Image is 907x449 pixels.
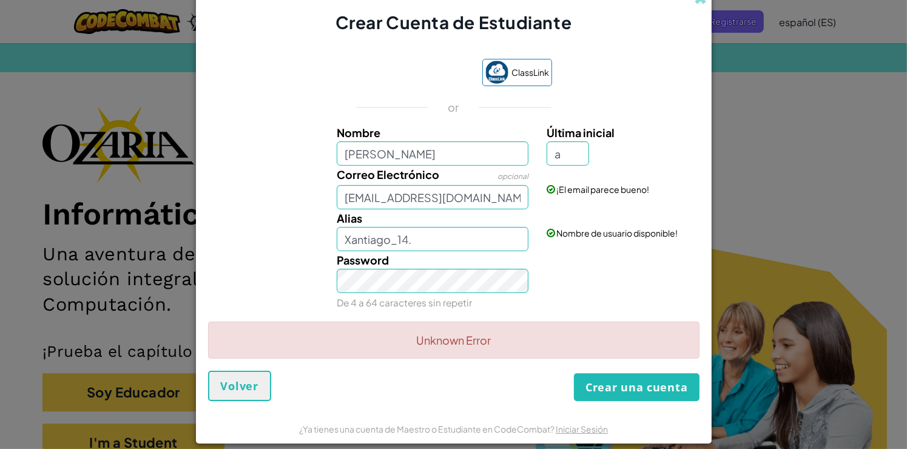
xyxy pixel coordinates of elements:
span: Volver [221,379,258,393]
span: ¿Ya tienes una cuenta de Maestro o Estudiante en CodeCombat? [299,424,556,434]
span: Password [337,253,389,267]
span: ClassLink [511,64,549,81]
button: Volver [208,371,271,401]
span: Nombre de usuario disponible! [556,228,678,238]
iframe: Botón de Acceder con Google [349,60,476,87]
span: opcional [497,172,528,181]
div: Unknown Error [208,322,700,359]
span: Alias [337,211,362,225]
small: De 4 a 64 caracteres sin repetir [337,297,472,308]
span: Nombre [337,126,380,140]
p: or [448,100,459,115]
span: ¡El email parece bueno! [556,184,649,195]
span: Crear Cuenta de Estudiante [335,12,572,33]
button: Crear una cuenta [574,373,699,401]
img: classlink-logo-small.png [485,61,508,84]
span: Última inicial [547,126,615,140]
span: Correo Electrónico [337,167,439,181]
a: Iniciar Sesión [556,424,608,434]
